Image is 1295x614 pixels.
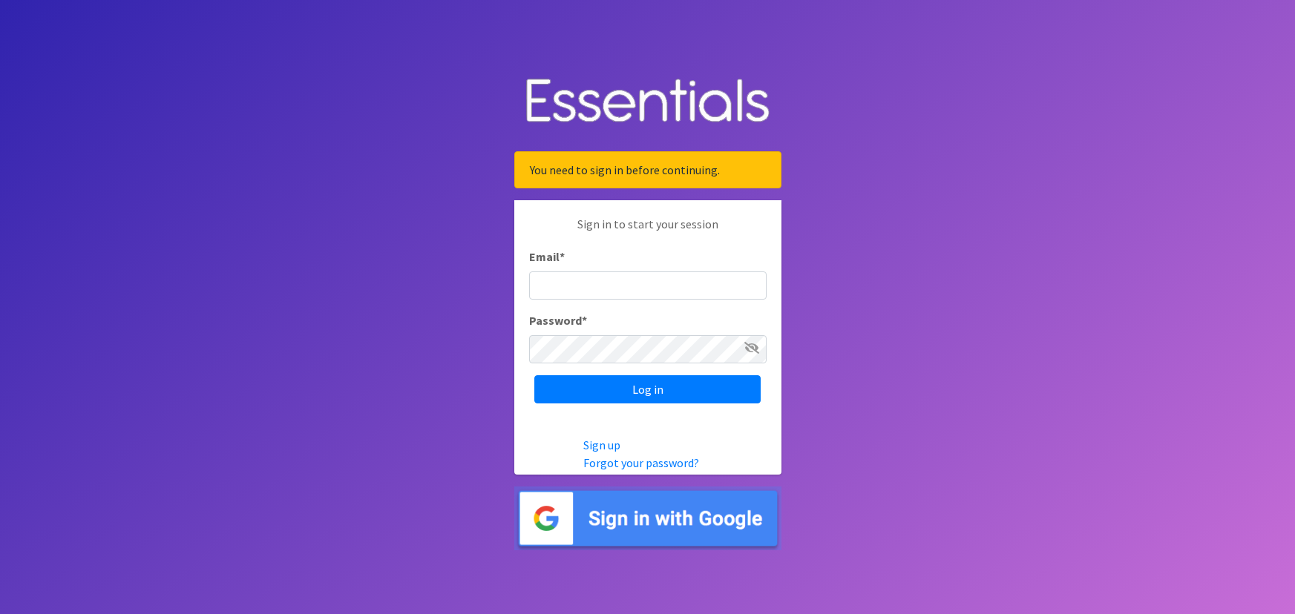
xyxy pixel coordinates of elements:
[514,151,781,188] div: You need to sign in before continuing.
[560,249,565,264] abbr: required
[514,486,781,551] img: Sign in with Google
[582,313,587,328] abbr: required
[534,375,761,403] input: Log in
[529,248,565,265] label: Email
[529,311,587,329] label: Password
[514,64,781,140] img: Human Essentials
[583,455,699,470] a: Forgot your password?
[583,438,620,452] a: Sign up
[529,215,767,248] p: Sign in to start your session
